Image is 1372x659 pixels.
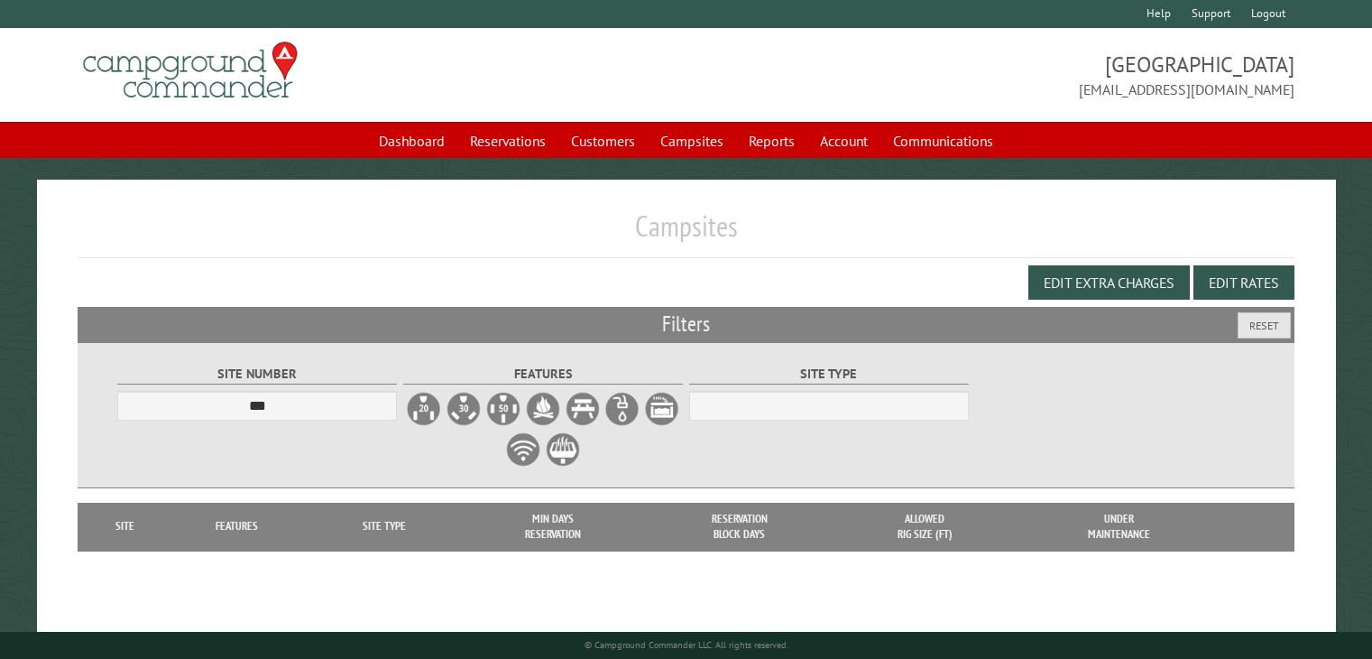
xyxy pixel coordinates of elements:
label: Water Hookup [604,391,640,427]
h1: Campsites [78,209,1294,258]
small: © Campground Commander LLC. All rights reserved. [585,639,788,651]
a: Reservations [459,124,557,158]
th: Under Maintenance [1017,503,1222,551]
label: Features [403,364,684,385]
th: Site [87,503,163,551]
th: Min Days Reservation [459,503,646,551]
label: 20A Electrical Hookup [406,391,442,427]
a: Reports [738,124,806,158]
span: [GEOGRAPHIC_DATA] [EMAIL_ADDRESS][DOMAIN_NAME] [686,50,1294,100]
a: Account [809,124,879,158]
label: Site Number [117,364,398,385]
button: Edit Rates [1193,265,1294,300]
h2: Filters [78,307,1294,341]
label: Site Type [689,364,970,385]
th: Features [163,503,309,551]
img: Campground Commander [78,35,303,106]
label: Sewer Hookup [644,391,680,427]
label: 30A Electrical Hookup [446,391,482,427]
label: 50A Electrical Hookup [485,391,521,427]
th: Allowed Rig Size (ft) [833,503,1017,551]
th: Site Type [310,503,459,551]
button: Edit Extra Charges [1028,265,1190,300]
label: Picnic Table [565,391,601,427]
a: Customers [560,124,646,158]
a: Campsites [649,124,734,158]
a: Communications [882,124,1004,158]
a: Dashboard [368,124,456,158]
th: Reservation Block Days [646,503,833,551]
label: WiFi Service [505,432,541,468]
button: Reset [1238,312,1291,339]
label: Grill [545,432,581,468]
label: Firepit [525,391,561,427]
